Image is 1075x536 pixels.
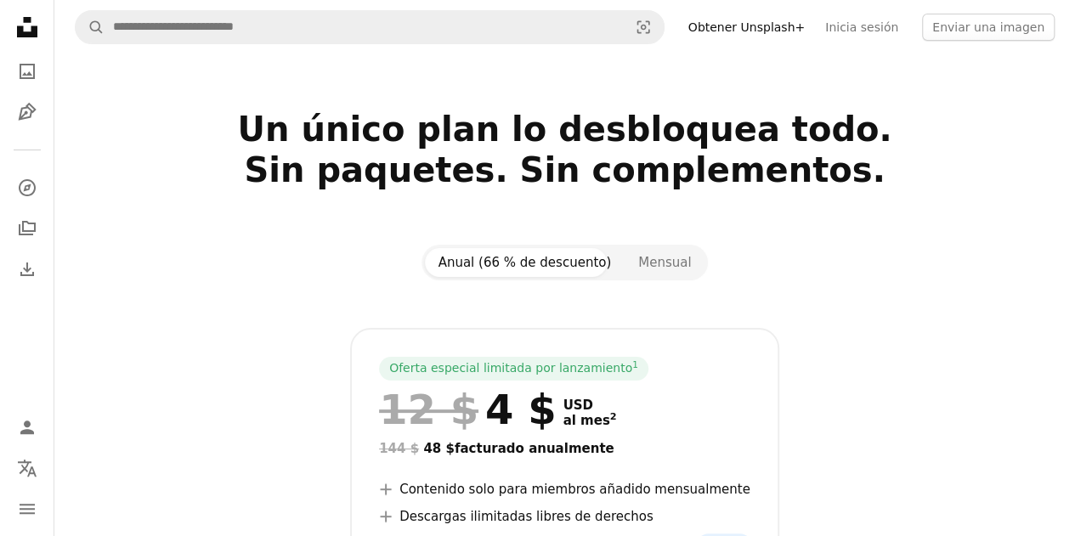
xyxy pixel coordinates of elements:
a: 2 [607,413,620,428]
span: al mes [563,413,616,428]
a: Historial de descargas [10,252,44,286]
li: Contenido solo para miembros añadido mensualmente [379,479,750,499]
button: Buscar en Unsplash [76,11,105,43]
div: Oferta especial limitada por lanzamiento [379,357,648,381]
a: Fotos [10,54,44,88]
a: 1 [629,360,642,377]
form: Encuentra imágenes en todo el sitio [75,10,665,44]
span: 144 $ [379,441,419,456]
a: Ilustraciones [10,95,44,129]
sup: 1 [632,359,638,370]
div: 4 $ [379,387,556,432]
span: USD [563,398,616,413]
sup: 2 [610,411,617,422]
a: Inicia sesión [815,14,908,41]
div: 48 $ facturado anualmente [379,438,750,459]
button: Anual (66 % de descuento) [425,248,625,277]
a: Explorar [10,171,44,205]
button: Búsqueda visual [623,11,664,43]
a: Iniciar sesión / Registrarse [10,410,44,444]
span: 12 $ [379,387,478,432]
h2: Un único plan lo desbloquea todo. Sin paquetes. Sin complementos. [75,109,1055,231]
button: Idioma [10,451,44,485]
button: Menú [10,492,44,526]
a: Colecciones [10,212,44,245]
button: Mensual [625,248,704,277]
button: Enviar una imagen [922,14,1055,41]
li: Descargas ilimitadas libres de derechos [379,506,750,527]
a: Obtener Unsplash+ [678,14,815,41]
a: Inicio — Unsplash [10,10,44,48]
